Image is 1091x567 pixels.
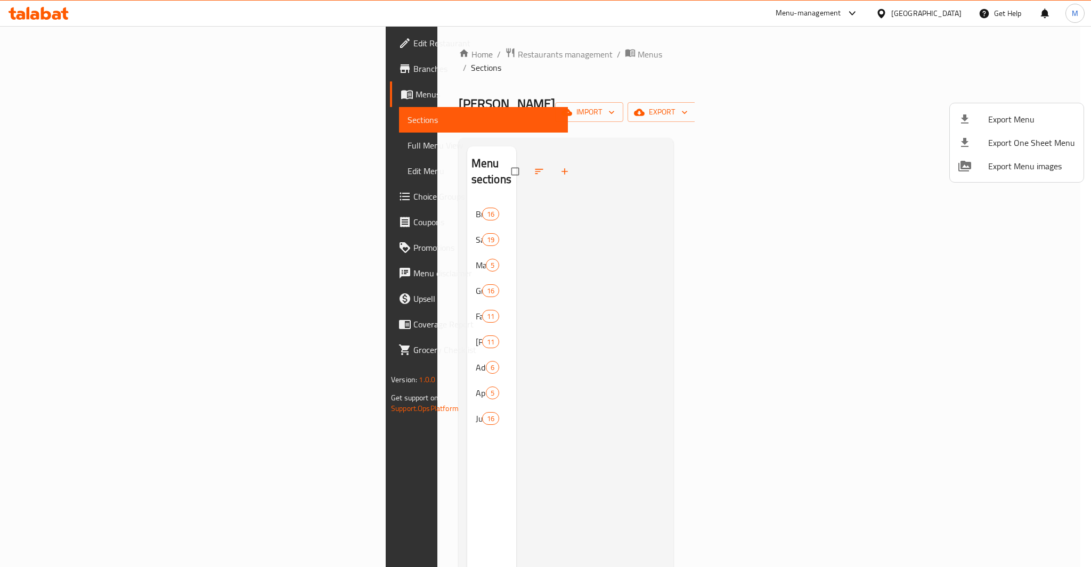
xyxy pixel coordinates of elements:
[988,160,1075,172] span: Export Menu images
[950,108,1084,131] li: Export menu items
[950,154,1084,178] li: Export Menu images
[988,113,1075,126] span: Export Menu
[950,131,1084,154] li: Export one sheet menu items
[988,136,1075,149] span: Export One Sheet Menu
